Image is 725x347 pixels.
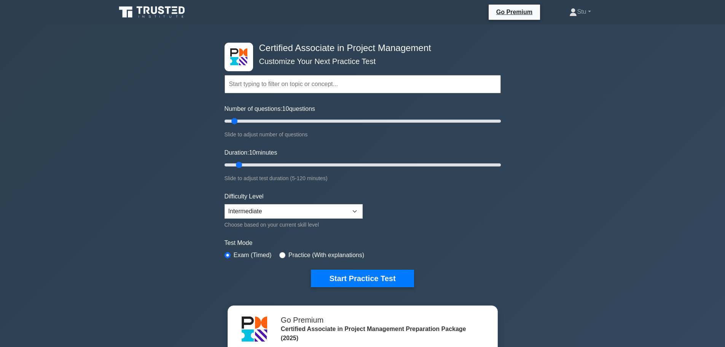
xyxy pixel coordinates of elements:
div: Slide to adjust test duration (5-120 minutes) [225,174,501,183]
label: Difficulty Level [225,192,264,201]
input: Start typing to filter on topic or concept... [225,75,501,93]
label: Exam (Timed) [234,251,272,260]
label: Test Mode [225,238,501,248]
button: Start Practice Test [311,270,414,287]
label: Number of questions: questions [225,104,315,114]
a: Stu [551,4,609,19]
div: Choose based on your current skill level [225,220,363,229]
span: 10 [249,149,256,156]
label: Duration: minutes [225,148,277,157]
label: Practice (With explanations) [288,251,364,260]
a: Go Premium [492,7,537,17]
span: 10 [282,106,289,112]
div: Slide to adjust number of questions [225,130,501,139]
h4: Certified Associate in Project Management [256,43,464,54]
